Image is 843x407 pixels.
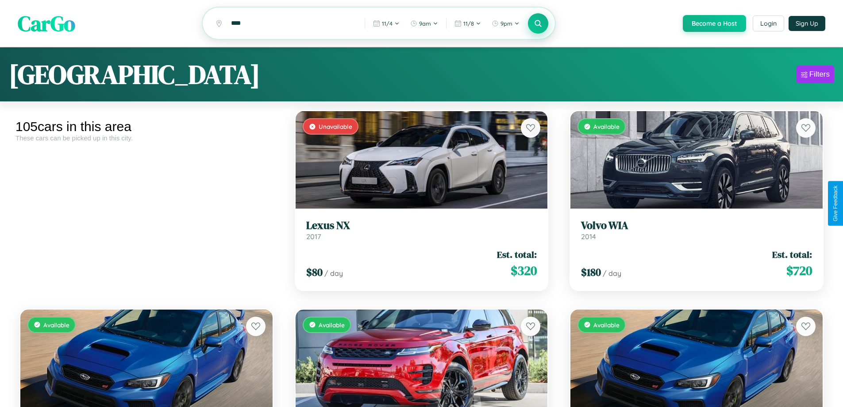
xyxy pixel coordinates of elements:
span: Available [593,123,620,130]
span: 9am [419,20,431,27]
span: $ 720 [786,262,812,279]
a: Lexus NX2017 [306,219,537,241]
div: These cars can be picked up in this city. [15,134,277,142]
button: 11/8 [450,16,485,31]
button: Become a Host [683,15,746,32]
button: Login [753,16,784,31]
span: / day [324,269,343,278]
span: 2017 [306,232,321,241]
span: Available [593,321,620,329]
button: 9am [406,16,443,31]
h3: Volvo WIA [581,219,812,232]
h1: [GEOGRAPHIC_DATA] [9,56,260,93]
span: 9pm [500,20,512,27]
span: Est. total: [497,248,537,261]
div: Filters [809,70,830,79]
div: Give Feedback [832,186,839,221]
span: 2014 [581,232,596,241]
button: 9pm [487,16,524,31]
button: Filters [797,66,834,83]
span: $ 80 [306,265,323,279]
button: 11/4 [369,16,404,31]
span: CarGo [18,9,75,38]
span: $ 180 [581,265,601,279]
span: Unavailable [319,123,352,130]
span: 11 / 8 [463,20,474,27]
button: Sign Up [789,16,825,31]
div: 105 cars in this area [15,119,277,134]
span: / day [603,269,621,278]
span: Available [43,321,69,329]
span: $ 320 [511,262,537,279]
h3: Lexus NX [306,219,537,232]
span: 11 / 4 [382,20,393,27]
span: Available [319,321,345,329]
a: Volvo WIA2014 [581,219,812,241]
span: Est. total: [772,248,812,261]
